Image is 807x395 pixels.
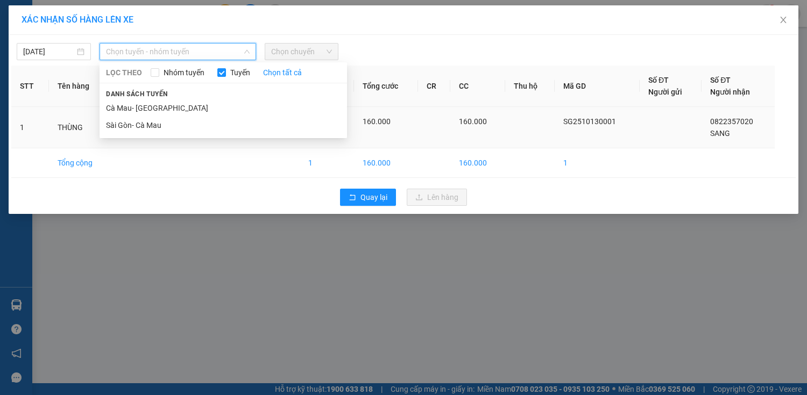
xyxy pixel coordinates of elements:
td: 1 [300,148,354,178]
span: 0822357020 [710,117,753,126]
span: 160.000 [363,117,391,126]
span: XÁC NHẬN SỐ HÀNG LÊN XE [22,15,133,25]
li: Cà Mau- [GEOGRAPHIC_DATA] [100,99,347,117]
span: SANG [710,129,730,138]
th: STT [11,66,49,107]
th: CC [450,66,505,107]
span: 160.000 [459,117,487,126]
td: THÙNG [49,107,112,148]
button: uploadLên hàng [407,189,467,206]
th: CR [418,66,451,107]
span: Người gửi [648,88,682,96]
input: 13/10/2025 [23,46,75,58]
a: Chọn tất cả [263,67,302,78]
span: Tuyến [226,67,254,78]
span: Chọn tuyến - nhóm tuyến [106,44,250,60]
span: Số ĐT [648,76,669,84]
li: Sài Gòn- Cà Mau [100,117,347,134]
span: rollback [349,193,356,202]
span: Người nhận [710,88,750,96]
span: SG2510130001 [563,117,616,126]
td: 160.000 [354,148,418,178]
span: LỌC THEO [106,67,142,78]
button: rollbackQuay lại [340,189,396,206]
span: Nhóm tuyến [159,67,209,78]
th: Mã GD [555,66,640,107]
span: close [779,16,788,24]
th: Thu hộ [505,66,555,107]
span: Quay lại [360,191,387,203]
td: Tổng cộng [49,148,112,178]
td: 1 [11,107,49,148]
span: Danh sách tuyến [100,89,174,99]
th: Tên hàng [49,66,112,107]
span: Số ĐT [710,76,731,84]
span: Chọn chuyến [271,44,332,60]
span: down [244,48,250,55]
th: Tổng cước [354,66,418,107]
td: 1 [555,148,640,178]
td: 160.000 [450,148,505,178]
button: Close [768,5,798,35]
